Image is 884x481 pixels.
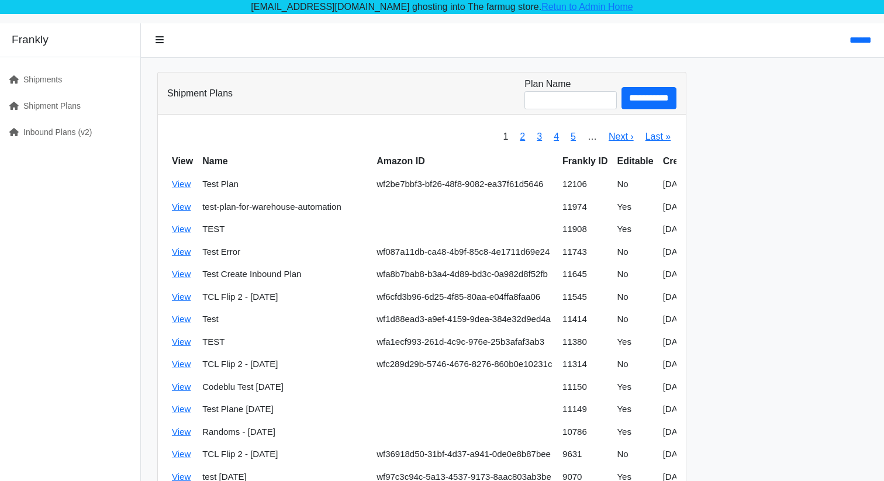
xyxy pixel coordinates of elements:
[645,132,671,141] a: Last »
[198,353,372,376] td: TCL Flip 2 - [DATE]
[612,308,658,331] td: No
[198,421,372,444] td: Randoms - [DATE]
[609,132,634,141] a: Next ›
[198,196,372,219] td: test-plan-for-warehouse-automation
[612,286,658,309] td: No
[558,241,612,264] td: 11743
[372,263,558,286] td: wfa8b7bab8-b3a4-4d89-bd3c-0a982d8f52fb
[612,196,658,219] td: Yes
[558,331,612,354] td: 11380
[658,421,703,444] td: [DATE]
[558,308,612,331] td: 11414
[582,124,603,150] span: …
[658,218,703,241] td: [DATE]
[612,263,658,286] td: No
[558,421,612,444] td: 10786
[558,286,612,309] td: 11545
[558,263,612,286] td: 11645
[558,443,612,466] td: 9631
[658,173,703,196] td: [DATE]
[198,263,372,286] td: Test Create Inbound Plan
[558,218,612,241] td: 11908
[612,150,658,173] th: Editable
[612,353,658,376] td: No
[612,376,658,399] td: Yes
[198,376,372,399] td: Codeblu Test [DATE]
[537,132,542,141] a: 3
[658,241,703,264] td: [DATE]
[172,224,191,234] a: View
[372,308,558,331] td: wf1d88ead3-a9ef-4159-9dea-384e32d9ed4a
[172,247,191,257] a: View
[612,421,658,444] td: Yes
[172,314,191,324] a: View
[172,427,191,437] a: View
[167,88,233,99] h3: Shipment Plans
[372,150,558,173] th: Amazon ID
[198,308,372,331] td: Test
[172,382,191,392] a: View
[198,150,372,173] th: Name
[558,150,612,173] th: Frankly ID
[612,398,658,421] td: Yes
[541,2,633,12] a: Retun to Admin Home
[198,286,372,309] td: TCL Flip 2 - [DATE]
[372,241,558,264] td: wf087a11db-ca48-4b9f-85c8-4e1711d69e24
[198,398,372,421] td: Test Plane [DATE]
[198,241,372,264] td: Test Error
[172,337,191,347] a: View
[172,404,191,414] a: View
[658,308,703,331] td: [DATE]
[558,196,612,219] td: 11974
[658,443,703,466] td: [DATE]
[520,132,525,141] a: 2
[524,77,571,91] label: Plan Name
[612,331,658,354] td: Yes
[658,150,703,173] th: Created
[658,286,703,309] td: [DATE]
[558,376,612,399] td: 11150
[372,353,558,376] td: wfc289d29b-5746-4676-8276-860b0e10231c
[198,443,372,466] td: TCL Flip 2 - [DATE]
[612,241,658,264] td: No
[372,331,558,354] td: wfa1ecf993-261d-4c9c-976e-25b3afaf3ab3
[172,179,191,189] a: View
[558,398,612,421] td: 11149
[172,202,191,212] a: View
[198,218,372,241] td: TEST
[554,132,559,141] a: 4
[172,269,191,279] a: View
[658,398,703,421] td: [DATE]
[658,376,703,399] td: [DATE]
[167,150,198,173] th: View
[658,263,703,286] td: [DATE]
[497,124,676,150] nav: pager
[172,449,191,459] a: View
[612,443,658,466] td: No
[372,286,558,309] td: wf6cfd3b96-6d25-4f85-80aa-e04ffa8faa06
[558,353,612,376] td: 11314
[172,292,191,302] a: View
[571,132,576,141] a: 5
[497,124,514,150] span: 1
[198,173,372,196] td: Test Plan
[658,353,703,376] td: [DATE]
[612,173,658,196] td: No
[198,331,372,354] td: TEST
[558,173,612,196] td: 12106
[372,443,558,466] td: wf36918d50-31bf-4d37-a941-0de0e8b87bee
[172,359,191,369] a: View
[658,196,703,219] td: [DATE]
[612,218,658,241] td: Yes
[372,173,558,196] td: wf2be7bbf3-bf26-48f8-9082-ea37f61d5646
[658,331,703,354] td: [DATE]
